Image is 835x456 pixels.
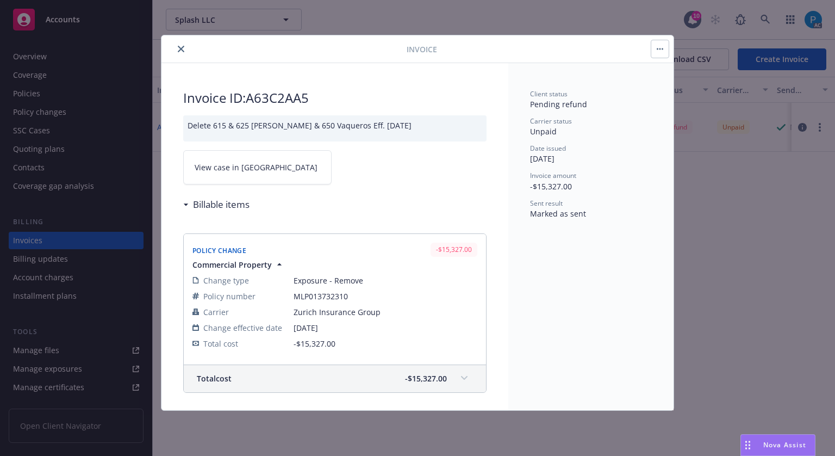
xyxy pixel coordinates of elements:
[740,434,815,456] button: Nova Assist
[530,199,563,208] span: Sent result
[183,150,332,184] a: View case in [GEOGRAPHIC_DATA]
[530,181,572,192] span: -$15,327.00
[294,306,477,318] span: Zurich Insurance Group
[197,373,232,384] span: Total cost
[192,259,285,270] button: Commercial Property
[407,44,437,55] span: Invoice
[741,435,755,455] div: Drag to move
[195,162,317,173] span: View case in [GEOGRAPHIC_DATA]
[192,246,246,255] span: Policy Change
[183,89,487,107] h2: Invoice ID: A63C2AA5
[431,243,477,256] div: -$15,327.00
[183,115,487,141] div: Delete 615 & 625 [PERSON_NAME] & 650 Vaqueros Eff. [DATE]
[294,275,477,286] span: Exposure - Remove
[192,259,272,270] span: Commercial Property
[530,144,566,153] span: Date issued
[203,291,256,302] span: Policy number
[203,275,249,286] span: Change type
[530,89,568,98] span: Client status
[530,153,554,164] span: [DATE]
[183,198,250,212] div: Billable items
[763,440,806,449] span: Nova Assist
[530,99,587,109] span: Pending refund
[405,373,447,384] span: -$15,327.00
[530,171,576,180] span: Invoice amount
[193,198,250,212] h3: Billable items
[175,42,188,56] button: close
[530,116,572,126] span: Carrier status
[203,306,229,318] span: Carrier
[184,365,486,392] div: Totalcost-$15,327.00
[294,322,477,334] span: [DATE]
[530,208,586,219] span: Marked as sent
[294,291,477,302] span: MLP013732310
[530,126,557,137] span: Unpaid
[203,322,282,334] span: Change effective date
[294,338,335,349] span: -$15,327.00
[203,338,238,349] span: Total cost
